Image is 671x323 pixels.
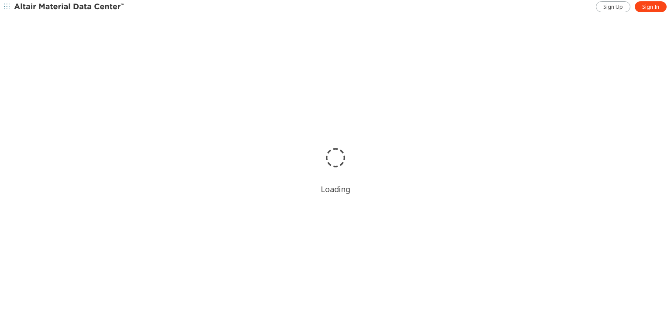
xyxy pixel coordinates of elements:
[635,1,667,12] a: Sign In
[642,4,659,11] span: Sign In
[321,184,350,194] div: Loading
[603,4,623,11] span: Sign Up
[596,1,630,12] a: Sign Up
[14,3,125,11] img: Altair Material Data Center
